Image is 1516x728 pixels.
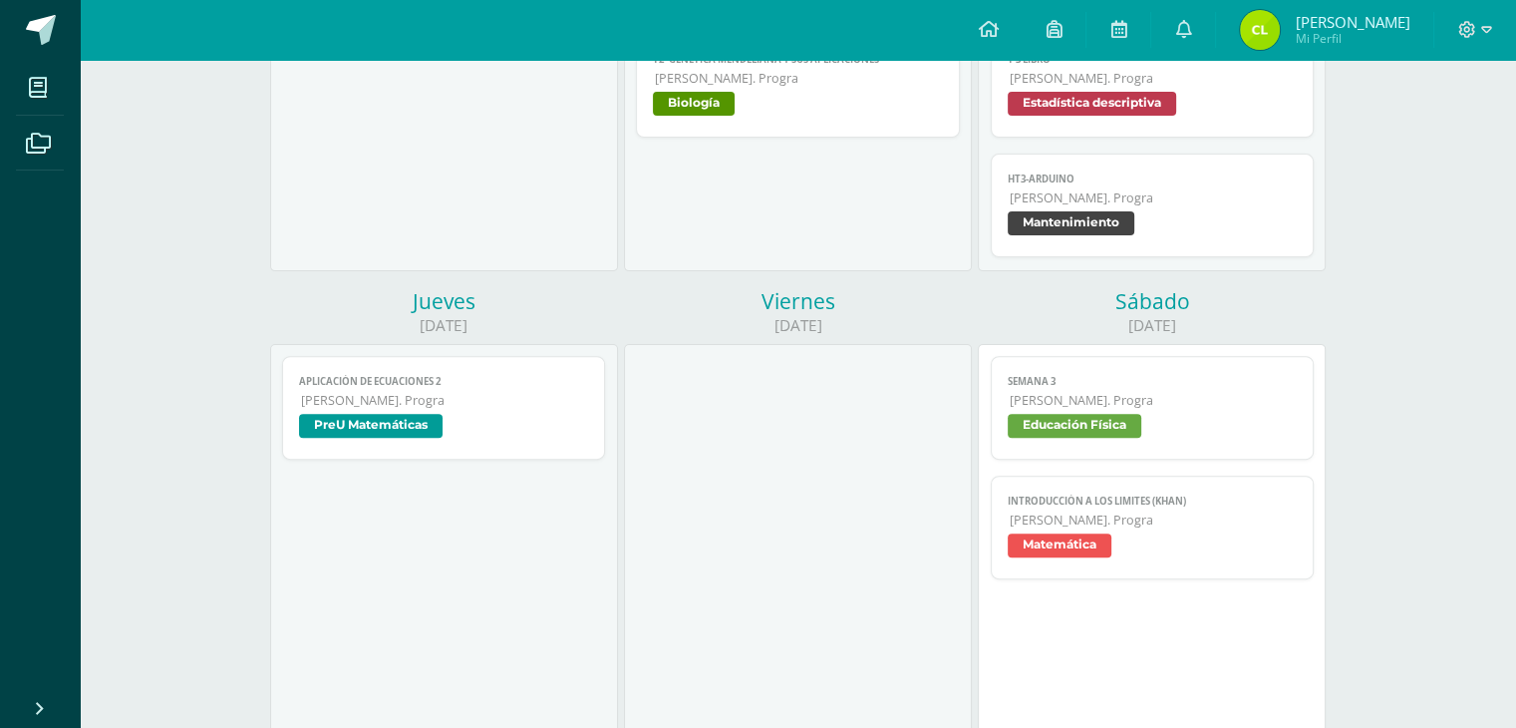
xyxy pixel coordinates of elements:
[1008,92,1176,116] span: Estadística descriptiva
[1008,375,1298,388] span: Semana 3
[1010,512,1298,529] span: [PERSON_NAME]. Progra
[991,356,1315,460] a: Semana 3[PERSON_NAME]. PrograEducación Física
[1295,30,1409,47] span: Mi Perfil
[301,392,589,409] span: [PERSON_NAME]. Progra
[299,414,443,438] span: PreU Matemáticas
[636,34,960,138] a: T2- Genética Mendeliana y sus aplicaciones[PERSON_NAME]. PrograBiología
[1008,534,1111,557] span: Matemática
[1240,10,1280,50] img: ac74a90173b91306a3e317577770672c.png
[991,34,1315,138] a: T 3 Libro[PERSON_NAME]. PrograEstadística descriptiva
[1008,495,1298,508] span: Introducción a los limites (khan)
[270,315,618,336] div: [DATE]
[978,287,1326,315] div: Sábado
[1295,12,1409,32] span: [PERSON_NAME]
[624,287,972,315] div: Viernes
[1010,189,1298,206] span: [PERSON_NAME]. Progra
[978,315,1326,336] div: [DATE]
[991,476,1315,579] a: Introducción a los limites (khan)[PERSON_NAME]. PrograMatemática
[1010,70,1298,87] span: [PERSON_NAME]. Progra
[624,315,972,336] div: [DATE]
[1010,392,1298,409] span: [PERSON_NAME]. Progra
[653,92,735,116] span: Biología
[299,375,589,388] span: Aplicación de ecuaciones 2
[270,287,618,315] div: Jueves
[1008,173,1298,185] span: HT3-Arduino
[1008,414,1141,438] span: Educación Física
[1008,211,1134,235] span: Mantenimiento
[991,154,1315,257] a: HT3-Arduino[PERSON_NAME]. PrograMantenimiento
[655,70,943,87] span: [PERSON_NAME]. Progra
[282,356,606,460] a: Aplicación de ecuaciones 2[PERSON_NAME]. PrograPreU Matemáticas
